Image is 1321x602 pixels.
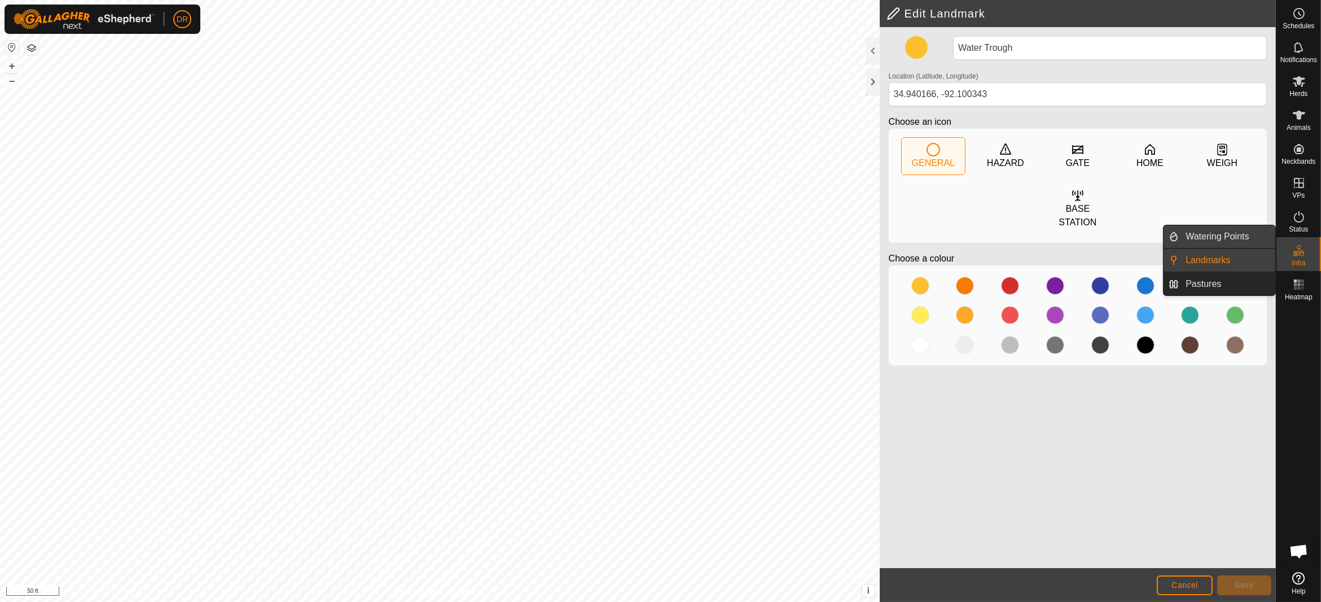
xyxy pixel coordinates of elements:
li: Watering Points [1164,225,1275,248]
span: i [867,586,869,595]
a: Help [1276,568,1321,599]
button: Save [1217,575,1271,595]
div: Open chat [1282,534,1316,568]
span: Heatmap [1285,294,1313,300]
span: Watering Points [1186,230,1249,243]
span: DR [177,14,188,25]
div: GENERAL [912,156,955,170]
span: Cancel [1171,581,1198,590]
span: Save [1235,581,1254,590]
div: WEIGH [1207,156,1237,170]
p: Choose an icon [889,115,1267,129]
a: Privacy Policy [395,587,437,597]
h2: Edit Landmark [886,7,1276,20]
span: Notifications [1280,56,1317,63]
div: HOME [1136,156,1164,170]
a: Contact Us [451,587,484,597]
button: Reset Map [5,41,19,54]
span: Infra [1292,260,1305,267]
label: Location (Latitude, Longitude) [889,71,978,81]
span: Schedules [1283,23,1314,29]
span: Neckbands [1281,158,1315,165]
button: Map Layers [25,41,38,55]
span: Landmarks [1186,254,1230,267]
p: Choose a colour [889,252,1267,265]
div: HAZARD [987,156,1024,170]
button: i [862,584,875,597]
img: Gallagher Logo [14,9,155,29]
span: Help [1292,588,1306,595]
span: Animals [1287,124,1311,131]
a: Pastures [1179,273,1275,295]
button: + [5,59,19,73]
span: Pastures [1186,277,1221,291]
li: Pastures [1164,273,1275,295]
span: Status [1289,226,1308,233]
div: BASE STATION [1046,202,1109,229]
div: GATE [1066,156,1090,170]
span: VPs [1292,192,1305,199]
span: Herds [1289,90,1307,97]
button: Cancel [1157,575,1213,595]
a: Watering Points [1179,225,1275,248]
li: Landmarks [1164,249,1275,272]
a: Landmarks [1179,249,1275,272]
button: – [5,74,19,88]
